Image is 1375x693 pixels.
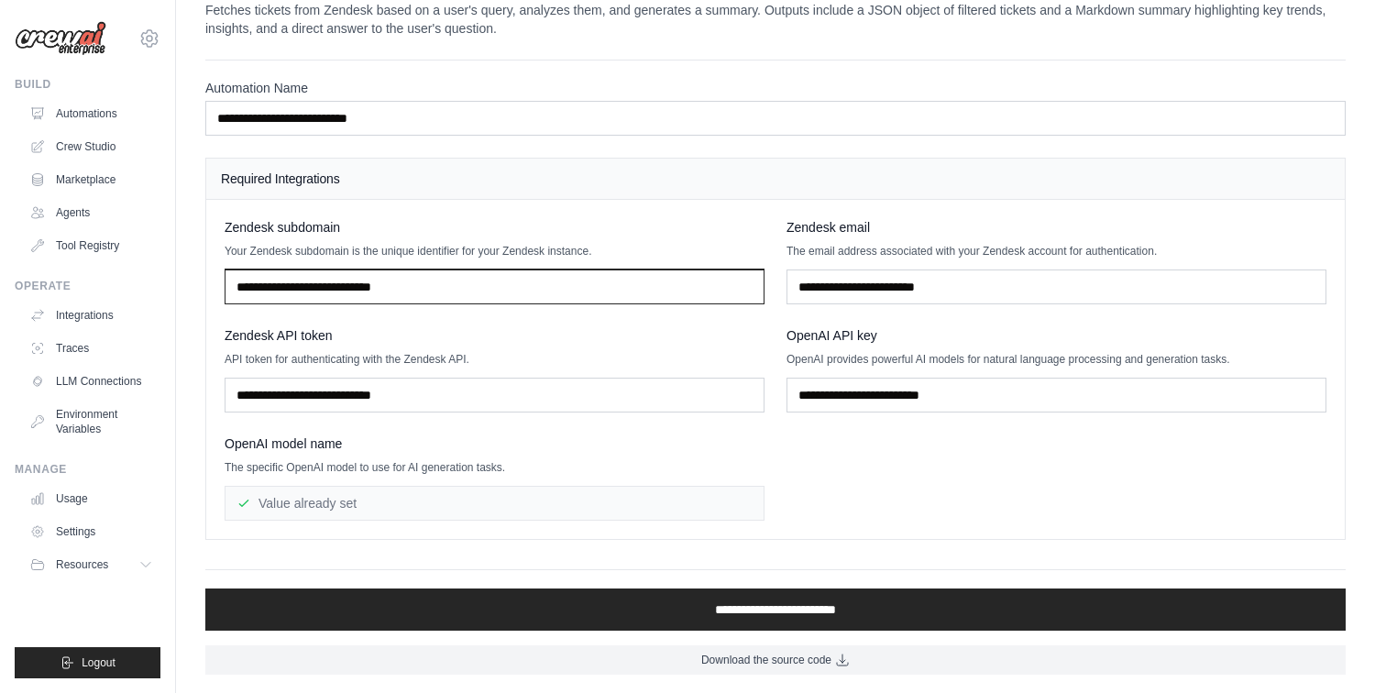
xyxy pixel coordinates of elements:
label: Automation Name [205,79,1346,97]
div: Build [15,77,160,92]
p: Fetches tickets from Zendesk based on a user's query, analyzes them, and generates a summary. Out... [205,1,1346,38]
a: Agents [22,198,160,227]
img: Logo [15,21,106,56]
span: Resources [56,557,108,572]
span: Zendesk API token [225,326,333,345]
div: Operate [15,279,160,293]
p: The email address associated with your Zendesk account for authentication. [786,244,1326,258]
button: Logout [15,647,160,678]
a: Crew Studio [22,132,160,161]
a: Settings [22,517,160,546]
a: Usage [22,484,160,513]
p: OpenAI provides powerful AI models for natural language processing and generation tasks. [786,352,1326,367]
span: Zendesk email [786,218,870,236]
span: Zendesk subdomain [225,218,340,236]
div: Value already set [225,486,764,521]
span: OpenAI model name [225,434,342,453]
span: Logout [82,655,115,670]
span: Download the source code [701,653,831,667]
p: Your Zendesk subdomain is the unique identifier for your Zendesk instance. [225,244,764,258]
a: Environment Variables [22,400,160,444]
button: Resources [22,550,160,579]
a: LLM Connections [22,367,160,396]
span: OpenAI API key [786,326,877,345]
a: Marketplace [22,165,160,194]
div: Manage [15,462,160,477]
a: Download the source code [205,645,1346,675]
h4: Required Integrations [221,170,1330,188]
a: Automations [22,99,160,128]
p: The specific OpenAI model to use for AI generation tasks. [225,460,764,475]
a: Integrations [22,301,160,330]
p: API token for authenticating with the Zendesk API. [225,352,764,367]
a: Traces [22,334,160,363]
a: Tool Registry [22,231,160,260]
